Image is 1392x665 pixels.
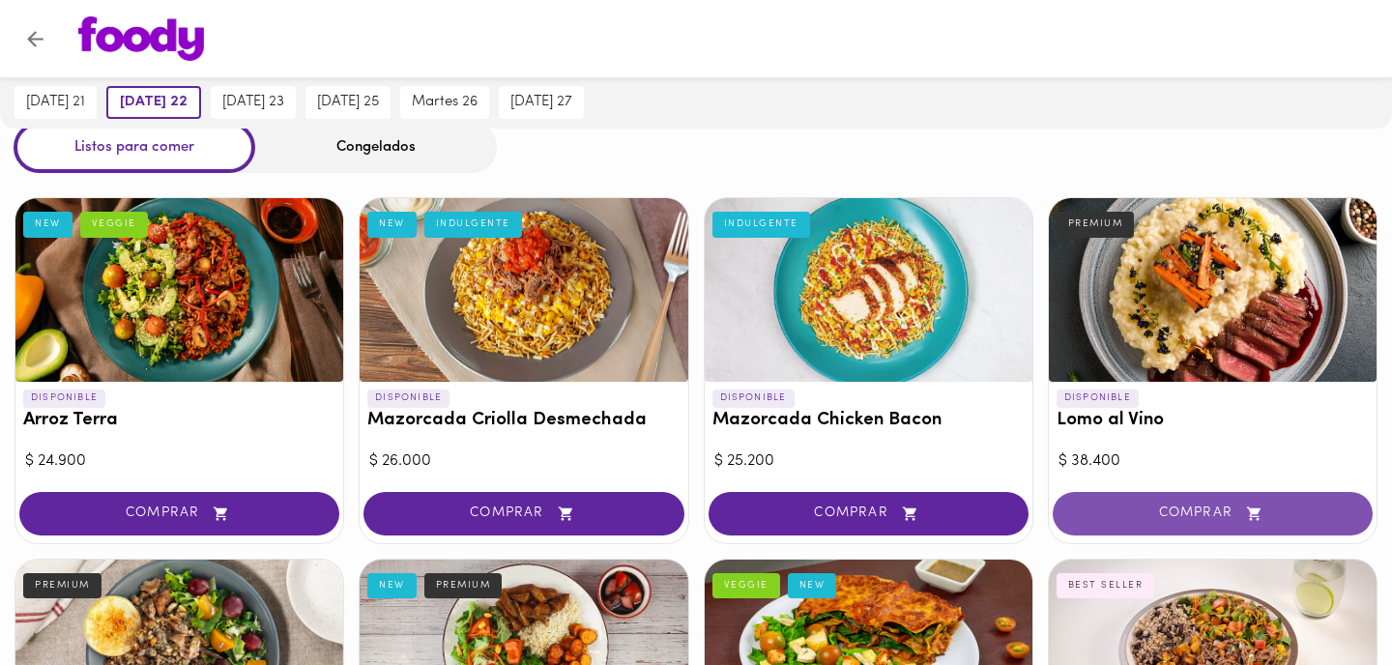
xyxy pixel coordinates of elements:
div: INDULGENTE [424,212,522,237]
button: [DATE] 25 [305,86,391,119]
iframe: Messagebird Livechat Widget [1280,553,1373,646]
div: Arroz Terra [15,198,343,382]
div: NEW [367,573,417,598]
div: $ 38.400 [1058,450,1367,473]
img: logo.png [78,16,204,61]
h3: Lomo al Vino [1057,411,1369,431]
span: COMPRAR [1077,506,1348,522]
button: Volver [12,15,59,63]
span: [DATE] 21 [26,94,85,111]
div: $ 25.200 [714,450,1023,473]
div: Congelados [255,122,497,173]
h3: Mazorcada Criolla Desmechada [367,411,680,431]
span: [DATE] 25 [317,94,379,111]
div: Mazorcada Chicken Bacon [705,198,1032,382]
div: $ 26.000 [369,450,678,473]
h3: Arroz Terra [23,411,335,431]
button: martes 26 [400,86,489,119]
div: NEW [367,212,417,237]
div: PREMIUM [1057,212,1135,237]
div: INDULGENTE [712,212,810,237]
div: VEGGIE [712,573,780,598]
div: Lomo al Vino [1049,198,1377,382]
span: [DATE] 27 [510,94,572,111]
span: martes 26 [412,94,478,111]
span: [DATE] 22 [120,94,188,111]
span: [DATE] 23 [222,94,284,111]
h3: Mazorcada Chicken Bacon [712,411,1025,431]
button: COMPRAR [1053,492,1373,535]
p: DISPONIBLE [23,390,105,407]
button: COMPRAR [363,492,683,535]
div: PREMIUM [23,573,101,598]
div: Listos para comer [14,122,255,173]
div: VEGGIE [80,212,148,237]
div: Mazorcada Criolla Desmechada [360,198,687,382]
button: [DATE] 22 [106,86,201,119]
p: DISPONIBLE [1057,390,1139,407]
div: NEW [788,573,837,598]
span: COMPRAR [388,506,659,522]
span: COMPRAR [733,506,1004,522]
div: PREMIUM [424,573,503,598]
button: [DATE] 23 [211,86,296,119]
div: $ 24.900 [25,450,333,473]
button: [DATE] 27 [499,86,584,119]
button: COMPRAR [19,492,339,535]
div: NEW [23,212,72,237]
span: COMPRAR [43,506,315,522]
div: BEST SELLER [1057,573,1155,598]
button: COMPRAR [709,492,1029,535]
p: DISPONIBLE [712,390,795,407]
p: DISPONIBLE [367,390,449,407]
button: [DATE] 21 [14,86,97,119]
